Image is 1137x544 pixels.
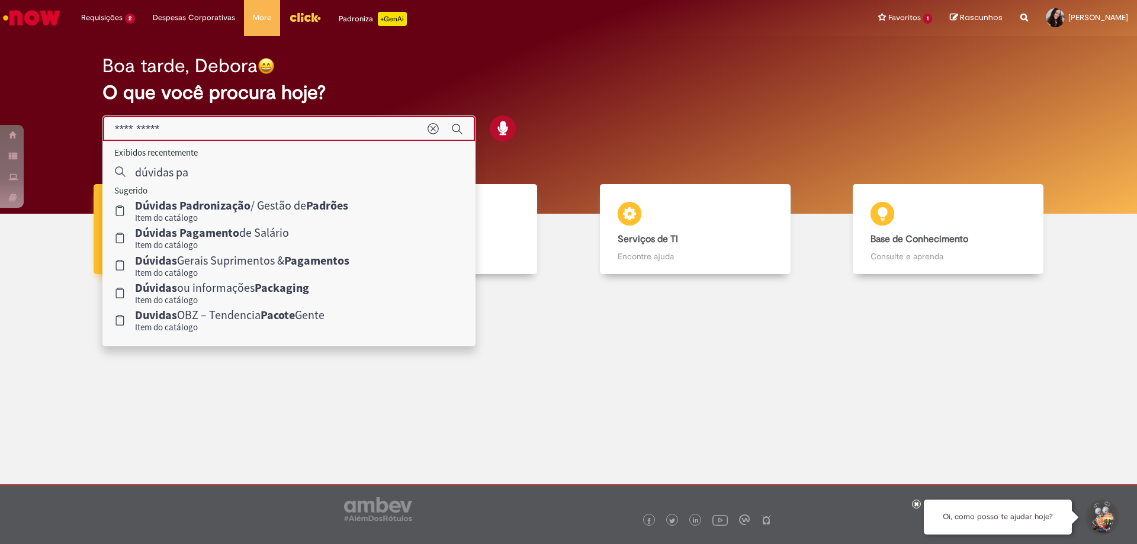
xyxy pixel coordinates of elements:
span: Favoritos [888,12,921,24]
a: Base de Conhecimento Consulte e aprenda [822,184,1075,275]
h2: O que você procura hoje? [102,82,1035,103]
span: 1 [923,14,932,24]
h2: Boa tarde, Debora [102,56,258,76]
span: 2 [125,14,135,24]
img: logo_footer_facebook.png [646,518,652,524]
button: Iniciar Conversa de Suporte [1084,500,1119,535]
img: logo_footer_linkedin.png [693,517,699,524]
img: logo_footer_ambev_rotulo_gray.png [344,497,412,521]
p: Encontre ajuda [618,250,773,262]
a: Tirar dúvidas Tirar dúvidas com Lupi Assist e Gen Ai [62,184,316,275]
img: ServiceNow [1,6,62,30]
b: Serviços de TI [618,233,678,245]
img: click_logo_yellow_360x200.png [289,8,321,26]
p: Consulte e aprenda [871,250,1026,262]
span: [PERSON_NAME] [1068,12,1128,22]
span: Rascunhos [960,12,1003,23]
span: More [253,12,271,24]
img: logo_footer_naosei.png [761,514,772,525]
b: Base de Conhecimento [871,233,968,245]
span: Despesas Corporativas [153,12,235,24]
img: happy-face.png [258,57,275,75]
a: Rascunhos [950,12,1003,24]
div: Oi, como posso te ajudar hoje? [924,500,1072,535]
p: +GenAi [378,12,407,26]
img: logo_footer_youtube.png [712,512,728,527]
div: Padroniza [339,12,407,26]
a: Serviços de TI Encontre ajuda [568,184,822,275]
span: Requisições [81,12,123,24]
img: logo_footer_twitter.png [669,518,675,524]
img: logo_footer_workplace.png [739,514,750,525]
